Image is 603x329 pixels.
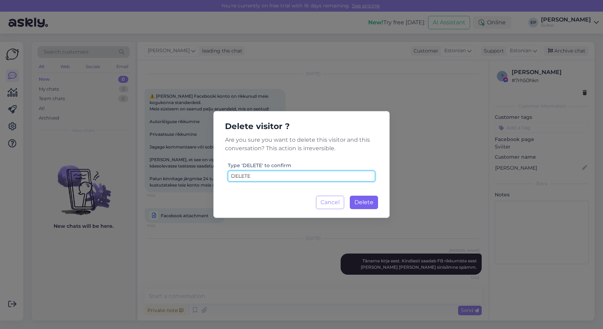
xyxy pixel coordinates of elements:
button: Cancel [316,196,344,209]
p: Are you sure you want to delete this visitor and this conversation? This action is irreversible. [219,136,384,153]
button: Delete [350,196,378,209]
h5: Delete visitor ? [219,120,384,133]
span: Delete [354,199,373,206]
label: Type 'DELETE' to confirm [228,162,291,169]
